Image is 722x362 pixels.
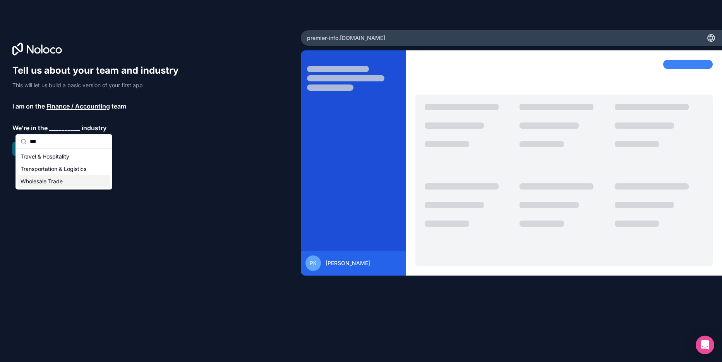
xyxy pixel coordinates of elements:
[307,34,385,42] span: premier-info .[DOMAIN_NAME]
[111,102,126,111] span: team
[696,336,714,354] div: Open Intercom Messenger
[16,149,112,189] div: Suggestions
[12,64,186,77] h1: Tell us about your team and industry
[12,102,45,111] span: I am on the
[326,259,370,267] span: [PERSON_NAME]
[310,260,316,266] span: PK
[49,123,80,133] span: __________
[46,102,110,111] span: Finance / Accounting
[12,81,186,89] p: This will let us build a basic version of your first app
[17,175,110,188] div: Wholesale Trade
[17,163,110,175] div: Transportation & Logistics
[12,123,48,133] span: We’re in the
[82,123,106,133] span: industry
[17,150,110,163] div: Travel & Hospitality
